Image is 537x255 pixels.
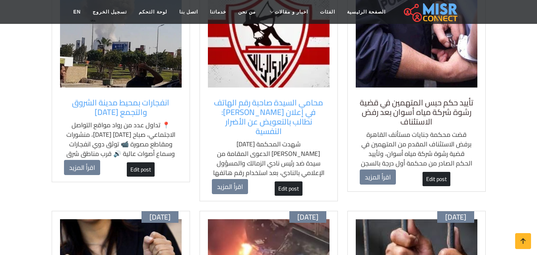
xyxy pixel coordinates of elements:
[64,160,100,175] a: اقرأ المزيد
[149,213,171,222] span: [DATE]
[212,98,326,136] a: محامي السيدة صاحبة رقم الهاتف في إعلان [PERSON_NAME]: نطالب بالتعويض عن الأضرار النفسية
[341,4,392,19] a: الصفحة الرئيسية
[232,4,262,19] a: من نحن
[404,2,457,22] img: main.misr_connect
[423,172,450,186] a: Edit post
[133,4,173,19] a: لوحة التحكم
[275,181,302,196] a: Edit post
[87,4,133,19] a: تسجيل الخروج
[204,4,232,19] a: خدماتنا
[360,169,396,185] a: اقرأ المزيد
[64,98,178,117] a: انفجارات بمحيط مدينة الشروق والتجمع [DATE]
[212,139,326,206] p: شهدت المحكمة [DATE] [PERSON_NAME] الدعوى المقامة من سيدة ضد رئيس نادي الزمالك والمسؤول الإعلامي ب...
[212,179,248,194] a: اقرأ المزيد
[64,120,178,177] p: 📍 تداول عدد من رواد مواقع التواصل الاجتماعي، صباح [DATE] [DATE]، منشورات ومقاطع مصورة 📹 توثق دوي ...
[262,4,314,19] a: اخبار و مقالات
[275,8,308,16] span: اخبار و مقالات
[314,4,341,19] a: الفئات
[360,98,473,127] a: تأييد حكم حبس المتهمين في قضية رشوة شركة مياه أسوان بعد رفض الاستئناف
[445,213,466,222] span: [DATE]
[67,4,87,19] a: EN
[360,130,473,187] p: قضت محكمة جنايات مستأنف القاهرة برفض الاستئناف المقدم من المتهمين في قضية رشوة شركة مياه أسوان، و...
[297,213,318,222] span: [DATE]
[173,4,204,19] a: اتصل بنا
[127,162,155,177] a: Edit post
